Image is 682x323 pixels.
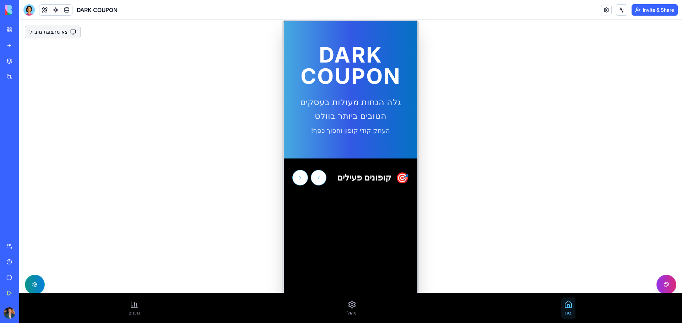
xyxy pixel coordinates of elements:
button: קופון הבא [273,150,289,166]
p: גלה הנחות מעולות בעסקים הטובים ביותר בוולט [276,75,387,103]
iframe: To enrich screen reader interactions, please activate Accessibility in Grammarly extension settings [19,20,682,323]
h3: קופונים פעילים [318,152,372,163]
span: DARK COUPON [77,6,118,14]
span: ניהול [328,290,337,296]
button: קופון קודם [292,150,307,166]
img: ACg8ocKImB3NmhjzizlkhQX-yPY2fZynwA8pJER7EWVqjn6AvKs_a422YA=s96-c [4,307,15,319]
div: 🎯 [377,151,390,164]
h1: DARK COUPON [276,24,387,67]
p: העתק קודי קופון וחסוך כסף! [276,106,387,116]
a: עבור לדף ניהול [325,278,340,299]
img: logo [5,5,49,15]
button: Invite & Share [632,4,678,16]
